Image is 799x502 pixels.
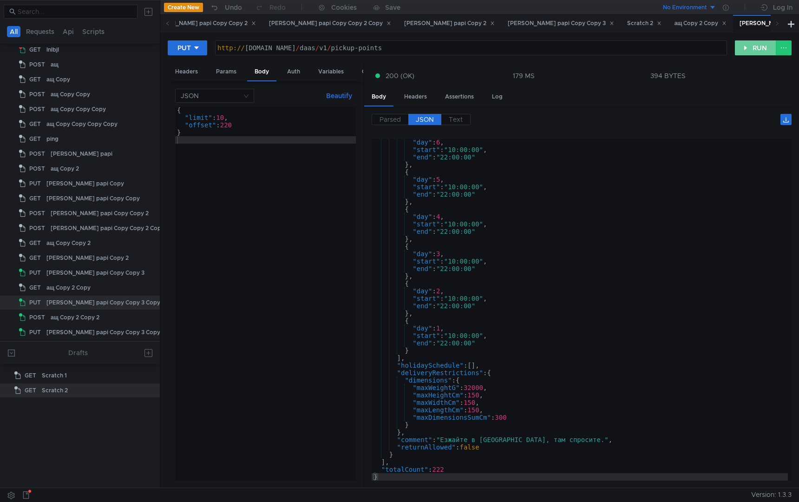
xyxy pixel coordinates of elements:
[46,132,59,146] div: ping
[29,281,41,295] span: GET
[46,296,160,310] div: [PERSON_NAME] papi Copy Copy 3 Copy
[164,3,203,12] button: Create New
[675,19,727,28] div: ащ Copy 2 Copy
[269,19,391,28] div: [PERSON_NAME] papi Copy Copy 2 Copy
[25,383,36,397] span: GET
[79,26,107,37] button: Scripts
[29,43,41,57] span: GET
[29,236,41,250] span: GET
[438,88,481,106] div: Assertions
[46,117,118,131] div: ащ Copy Copy Copy Copy
[29,206,45,220] span: POST
[29,58,45,72] span: POST
[29,73,41,86] span: GET
[751,488,792,502] span: Version: 1.3.3
[68,347,88,358] div: Drafts
[29,102,45,116] span: POST
[150,19,256,28] div: [PERSON_NAME] papi Copy Copy 2
[46,281,91,295] div: ащ Copy 2 Copy
[42,383,68,397] div: Scratch 2
[209,63,244,80] div: Params
[46,177,124,191] div: [PERSON_NAME] papi Copy
[168,40,207,55] button: PUT
[29,147,45,161] span: POST
[23,26,57,37] button: Requests
[51,147,112,161] div: [PERSON_NAME] papi
[29,117,41,131] span: GET
[46,266,144,280] div: [PERSON_NAME] papi Copy Copy 3
[380,115,401,124] span: Parsed
[280,63,308,80] div: Auth
[29,177,41,191] span: PUT
[29,296,41,310] span: PUT
[18,7,132,17] input: Search...
[29,132,41,146] span: GET
[60,26,77,37] button: Api
[46,325,165,339] div: [PERSON_NAME] papi Copy Copy 3 Copy 2
[42,369,67,383] div: Scratch 1
[385,4,400,11] div: Save
[416,115,434,124] span: JSON
[735,40,776,55] button: RUN
[29,192,41,205] span: GET
[225,2,242,13] div: Undo
[51,102,106,116] div: ащ Copy Copy Copy
[404,19,495,28] div: [PERSON_NAME] papi Copy 2
[29,162,45,176] span: POST
[269,2,286,13] div: Redo
[29,266,41,280] span: PUT
[386,71,414,81] span: 200 (OK)
[249,0,292,14] button: Redo
[46,236,91,250] div: ащ Copy Copy 2
[51,206,149,220] div: [PERSON_NAME] papi Copy Copy 2
[25,369,36,383] span: GET
[29,310,45,324] span: POST
[29,221,45,235] span: POST
[7,26,20,37] button: All
[485,88,510,106] div: Log
[449,115,463,124] span: Text
[46,73,70,86] div: ащ Copy
[29,87,45,101] span: POST
[203,0,249,14] button: Undo
[51,58,59,72] div: ащ
[322,90,356,101] button: Beautify
[773,2,792,13] div: Log In
[397,88,434,106] div: Headers
[364,88,393,106] div: Body
[46,192,140,205] div: [PERSON_NAME] papi Copy Copy
[46,251,129,265] div: [PERSON_NAME] papi Copy 2
[663,3,707,12] div: No Environment
[29,251,41,265] span: GET
[513,72,535,80] div: 179 MS
[508,19,614,28] div: [PERSON_NAME] papi Copy Copy 3
[51,310,99,324] div: ащ Copy 2 Copy 2
[177,43,191,53] div: PUT
[311,63,351,80] div: Variables
[51,162,79,176] div: ащ Copy 2
[331,2,357,13] div: Cookies
[650,72,686,80] div: 394 BYTES
[51,87,90,101] div: ащ Copy Copy
[247,63,276,81] div: Body
[46,43,59,57] div: lnlbjl
[168,63,205,80] div: Headers
[354,63,385,80] div: Other
[51,221,164,235] div: [PERSON_NAME] papi Copy Copy 2 Copy
[627,19,661,28] div: Scratch 2
[29,325,41,339] span: PUT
